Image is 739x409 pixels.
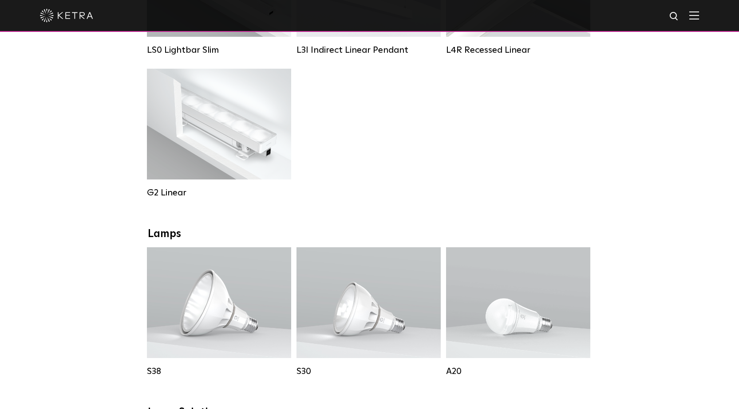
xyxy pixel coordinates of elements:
[296,366,441,377] div: S30
[148,228,592,241] div: Lamps
[296,45,441,55] div: L3I Indirect Linear Pendant
[446,45,590,55] div: L4R Recessed Linear
[669,11,680,22] img: search icon
[147,45,291,55] div: LS0 Lightbar Slim
[446,366,590,377] div: A20
[689,11,699,19] img: Hamburger%20Nav.svg
[147,247,291,377] a: S38 Lumen Output:1100Colors:White / BlackBase Type:E26 Edison Base / GU24Beam Angles:10° / 25° / ...
[446,247,590,377] a: A20 Lumen Output:600 / 800Colors:White / BlackBase Type:E26 Edison Base / GU24Beam Angles:Omni-Di...
[147,366,291,377] div: S38
[147,187,291,198] div: G2 Linear
[147,69,291,198] a: G2 Linear Lumen Output:400 / 700 / 1000Colors:WhiteBeam Angles:Flood / [GEOGRAPHIC_DATA] / Narrow...
[40,9,93,22] img: ketra-logo-2019-white
[296,247,441,377] a: S30 Lumen Output:1100Colors:White / BlackBase Type:E26 Edison Base / GU24Beam Angles:15° / 25° / ...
